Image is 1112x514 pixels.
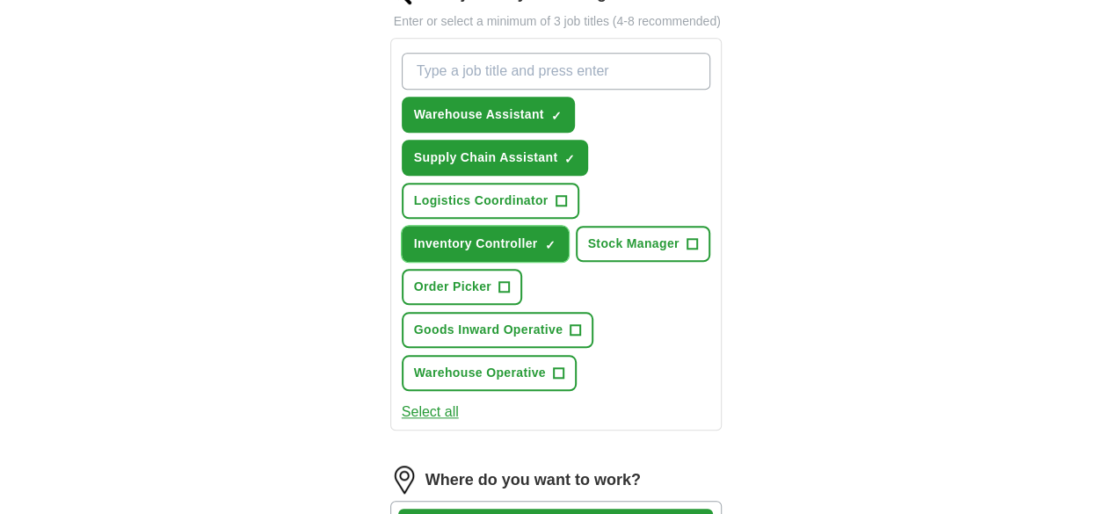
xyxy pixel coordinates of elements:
[545,238,556,252] span: ✓
[414,364,546,382] span: Warehouse Operative
[576,226,710,262] button: Stock Manager
[414,192,549,210] span: Logistics Coordinator
[390,12,723,31] p: Enter or select a minimum of 3 job titles (4-8 recommended)
[414,235,538,253] span: Inventory Controller
[425,468,641,492] label: Where do you want to work?
[402,97,575,133] button: Warehouse Assistant✓
[414,321,563,339] span: Goods Inward Operative
[402,402,459,423] button: Select all
[588,235,680,253] span: Stock Manager
[414,148,558,167] span: Supply Chain Assistant
[402,355,577,391] button: Warehouse Operative
[414,278,491,296] span: Order Picker
[414,105,544,124] span: Warehouse Assistant
[402,140,589,176] button: Supply Chain Assistant✓
[402,312,594,348] button: Goods Inward Operative
[402,183,579,219] button: Logistics Coordinator
[402,269,522,305] button: Order Picker
[390,466,418,494] img: location.png
[564,152,575,166] span: ✓
[402,226,569,262] button: Inventory Controller✓
[551,109,562,123] span: ✓
[402,53,711,90] input: Type a job title and press enter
